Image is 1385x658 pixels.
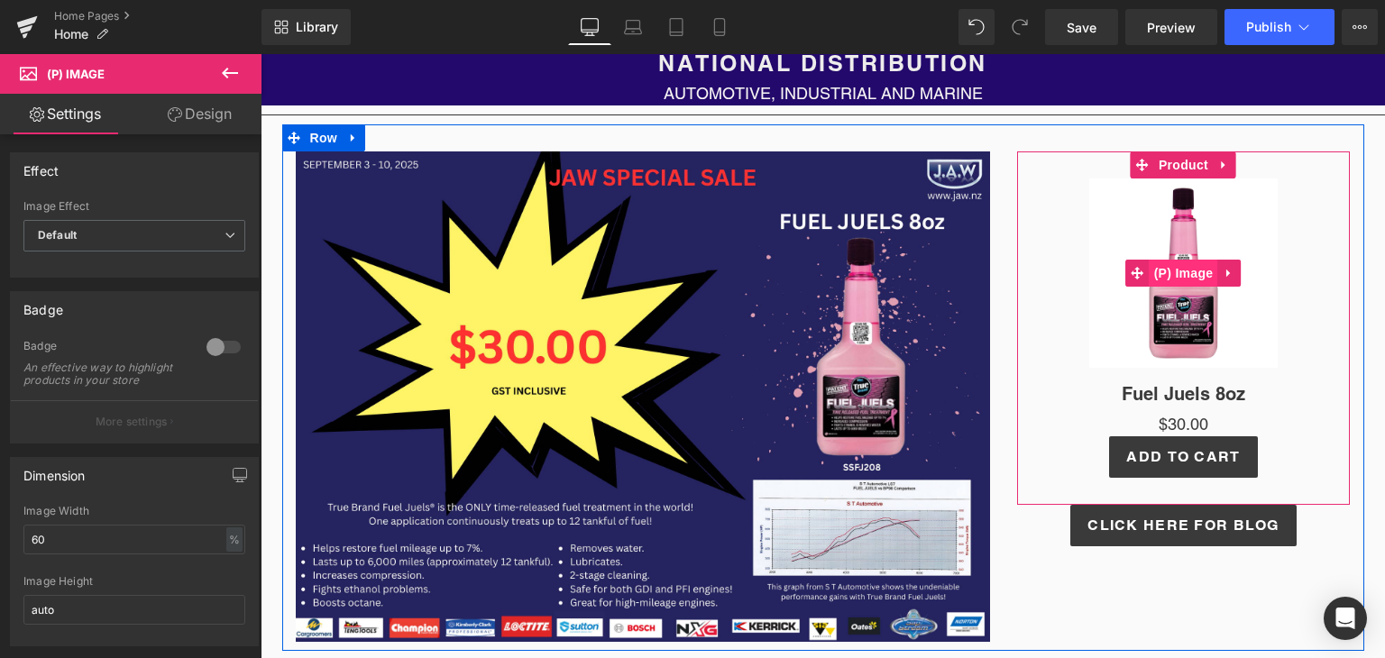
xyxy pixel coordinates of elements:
[827,461,1018,482] span: CLICK HERE FOR BLOG
[810,451,1035,492] a: CLICK HERE FOR BLOG
[23,575,245,588] div: Image Height
[1125,9,1217,45] a: Preview
[23,525,245,554] input: auto
[23,458,86,483] div: Dimension
[23,200,245,213] div: Image Effect
[47,67,105,81] span: (P) Image
[23,153,59,178] div: Effect
[226,527,243,552] div: %
[1324,597,1367,640] div: Open Intercom Messenger
[894,97,952,124] span: Product
[1147,18,1196,37] span: Preview
[1342,9,1378,45] button: More
[54,27,88,41] span: Home
[11,400,258,443] button: More settings
[1224,9,1335,45] button: Publish
[54,9,261,23] a: Home Pages
[957,206,980,233] a: Expand / Collapse
[1067,18,1096,37] span: Save
[861,329,985,351] a: Fuel Juels 8oz
[23,361,186,387] div: An effective way to highlight products in your store
[403,30,722,49] span: AUTOMOTIVE, INDUSTRIAL AND MARINE
[655,9,698,45] a: Tablet
[866,394,979,411] span: Add To Cart
[81,70,105,97] a: Expand / Collapse
[261,9,351,45] a: New Library
[829,124,1018,314] img: Fuel Juels 8oz
[296,19,338,35] span: Library
[45,70,81,97] span: Row
[889,206,958,233] span: (P) Image
[1002,9,1038,45] button: Redo
[698,9,741,45] a: Mobile
[848,382,996,424] button: Add To Cart
[1246,20,1291,34] span: Publish
[568,9,611,45] a: Desktop
[23,339,188,358] div: Badge
[23,292,63,317] div: Badge
[898,358,948,382] span: $30.00
[23,595,245,625] input: auto
[952,97,976,124] a: Expand / Collapse
[958,9,995,45] button: Undo
[96,414,168,430] p: More settings
[134,94,265,134] a: Design
[38,228,77,242] b: Default
[23,505,245,517] div: Image Width
[611,9,655,45] a: Laptop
